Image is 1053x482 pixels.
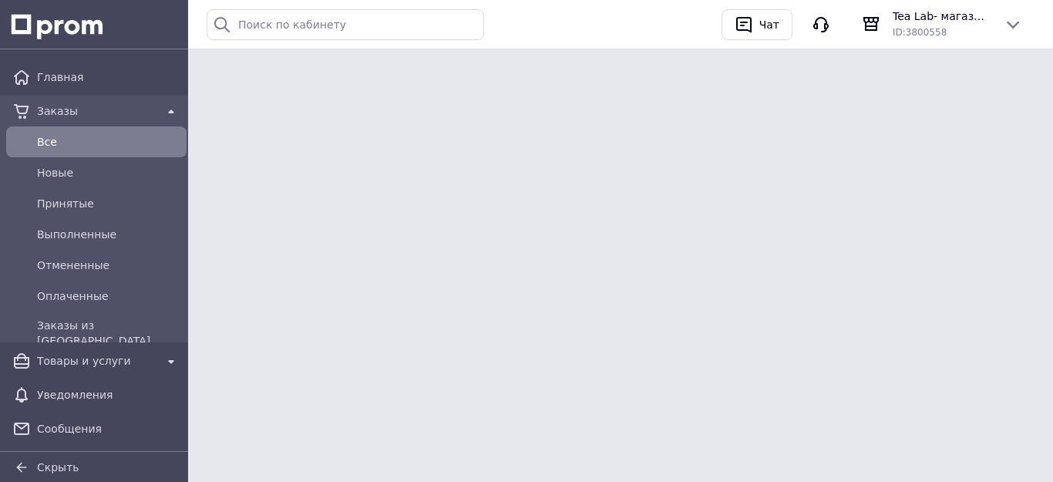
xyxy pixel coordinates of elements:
[37,318,180,349] span: Заказы из [GEOGRAPHIC_DATA]
[893,8,991,24] span: Tea Lab- магазин китайского чая.
[207,9,484,40] input: Поиск по кабинету
[37,421,180,436] span: Сообщения
[37,165,180,180] span: Новые
[37,134,180,150] span: Все
[722,9,792,40] button: Чат
[893,27,947,38] span: ID: 3800558
[37,258,180,273] span: Отмененные
[37,387,180,403] span: Уведомления
[37,196,180,211] span: Принятые
[37,353,156,369] span: Товары и услуги
[37,227,180,242] span: Выполненные
[37,461,79,474] span: Скрыть
[756,13,782,36] div: Чат
[37,69,180,85] span: Главная
[37,103,156,119] span: Заказы
[37,288,180,304] span: Оплаченные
